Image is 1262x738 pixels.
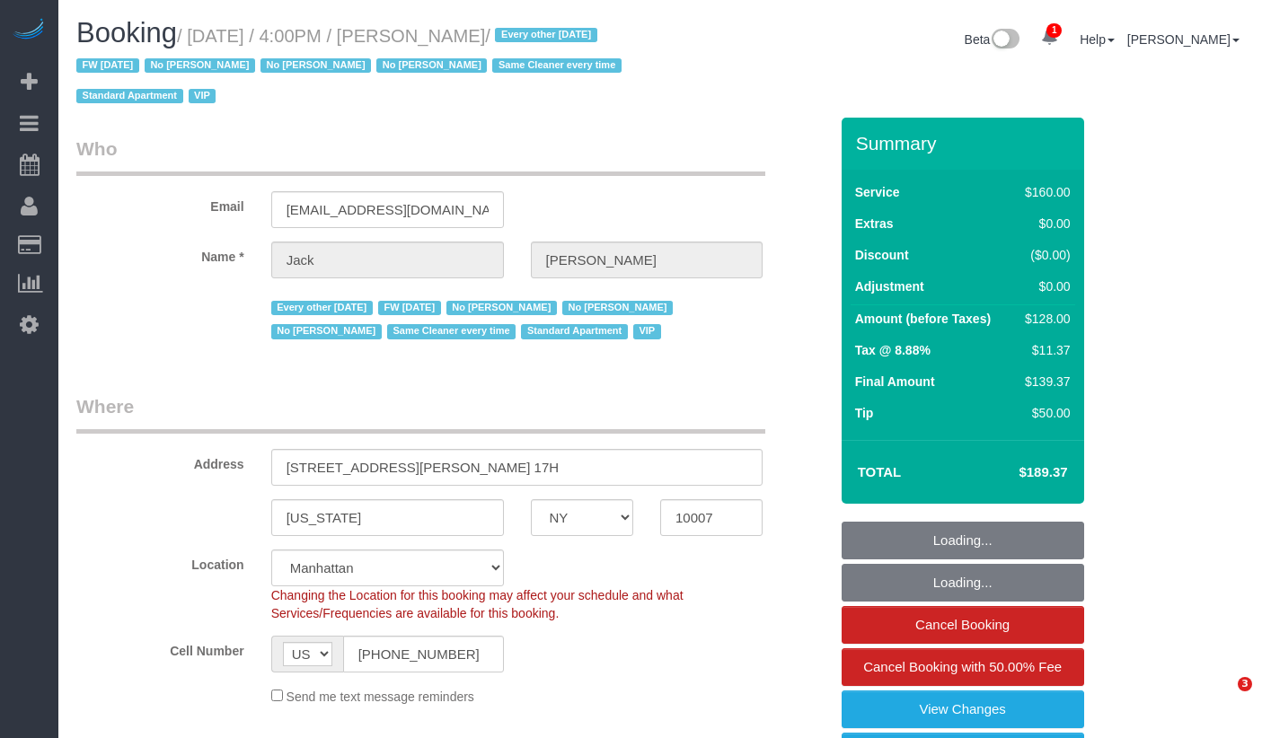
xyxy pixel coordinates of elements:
[63,191,258,215] label: Email
[76,136,765,176] legend: Who
[562,301,673,315] span: No [PERSON_NAME]
[76,26,627,107] small: / [DATE] / 4:00PM / [PERSON_NAME]
[271,301,373,315] span: Every other [DATE]
[1127,32,1240,47] a: [PERSON_NAME]
[271,242,504,278] input: First Name
[76,26,627,107] span: /
[842,690,1084,728] a: View Changes
[842,648,1084,686] a: Cancel Booking with 50.00% Fee
[343,636,504,672] input: Cell Number
[1018,310,1070,328] div: $128.00
[856,133,1075,154] h3: Summary
[1080,32,1115,47] a: Help
[1018,277,1070,295] div: $0.00
[521,324,628,338] span: Standard Apartment
[1018,373,1070,391] div: $139.37
[271,191,504,228] input: Email
[76,393,765,434] legend: Where
[842,606,1084,644] a: Cancel Booking
[855,341,931,359] label: Tax @ 8.88%
[376,58,487,73] span: No [PERSON_NAME]
[1018,404,1070,422] div: $50.00
[495,28,596,42] span: Every other [DATE]
[76,89,183,103] span: Standard Apartment
[531,242,763,278] input: Last Name
[855,215,894,233] label: Extras
[63,242,258,266] label: Name *
[63,449,258,473] label: Address
[271,324,382,338] span: No [PERSON_NAME]
[1018,183,1070,201] div: $160.00
[855,310,991,328] label: Amount (before Taxes)
[1018,246,1070,264] div: ($0.00)
[387,324,516,338] span: Same Cleaner every time
[63,549,258,574] label: Location
[271,499,504,536] input: City
[855,404,874,422] label: Tip
[1238,677,1252,691] span: 3
[1046,23,1062,38] span: 1
[660,499,763,536] input: Zip Code
[990,29,1019,52] img: New interface
[76,17,177,48] span: Booking
[271,588,684,620] span: Changing the Location for this booking may affect your schedule and what Services/Frequencies are...
[1018,215,1070,233] div: $0.00
[189,89,216,103] span: VIP
[855,246,909,264] label: Discount
[965,32,1020,47] a: Beta
[378,301,441,315] span: FW [DATE]
[446,301,557,315] span: No [PERSON_NAME]
[11,18,47,43] img: Automaid Logo
[863,659,1062,674] span: Cancel Booking with 50.00% Fee
[633,324,661,338] span: VIP
[63,636,258,660] label: Cell Number
[1032,18,1067,57] a: 1
[145,58,255,73] span: No [PERSON_NAME]
[855,183,900,201] label: Service
[855,373,935,391] label: Final Amount
[260,58,371,73] span: No [PERSON_NAME]
[855,277,924,295] label: Adjustment
[965,465,1067,480] h4: $189.37
[858,464,902,479] strong: Total
[492,58,621,73] span: Same Cleaner every time
[287,690,474,704] span: Send me text message reminders
[1018,341,1070,359] div: $11.37
[1201,677,1244,720] iframe: Intercom live chat
[76,58,139,73] span: FW [DATE]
